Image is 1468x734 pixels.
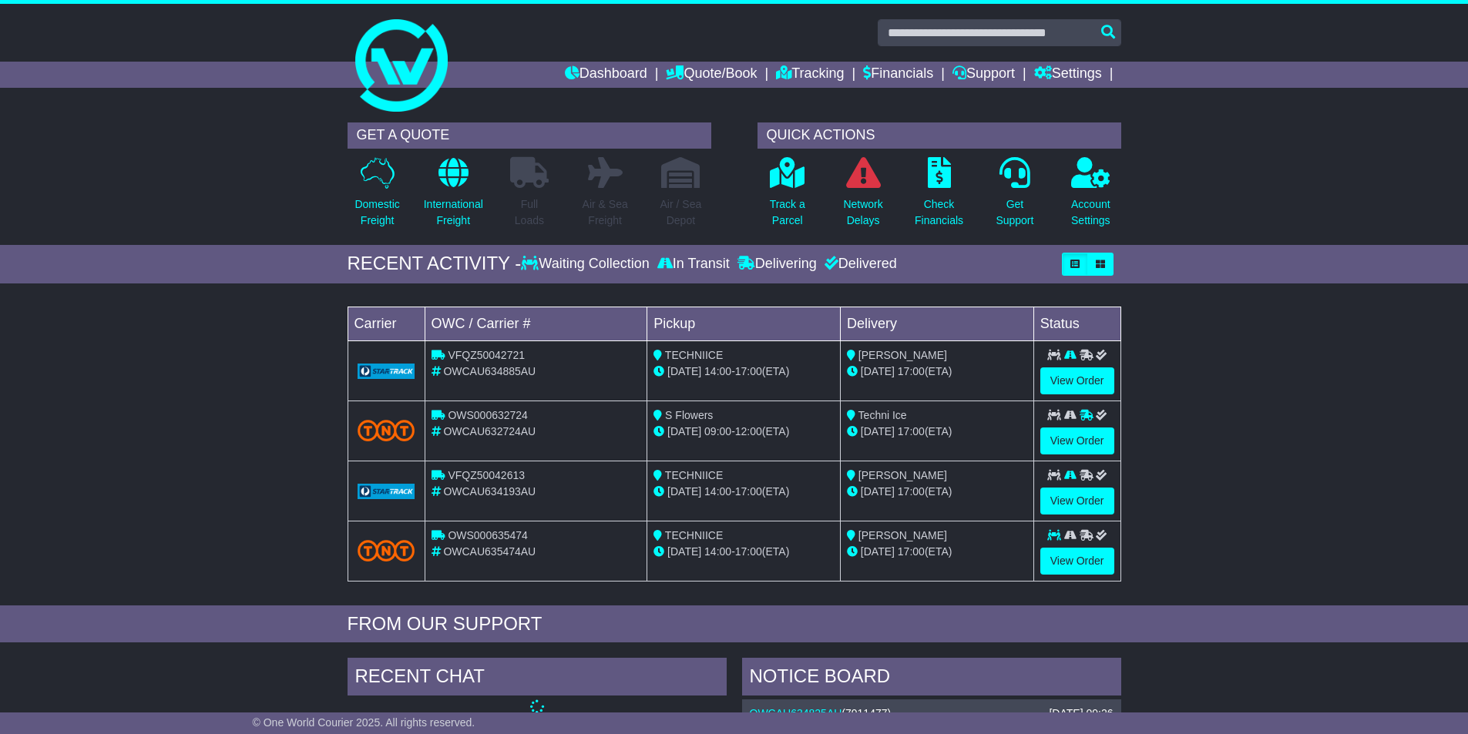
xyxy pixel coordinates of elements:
span: [PERSON_NAME] [858,469,947,481]
div: Waiting Collection [521,256,653,273]
span: [DATE] [667,425,701,437]
div: Delivered [821,256,897,273]
img: GetCarrierServiceLogo [358,484,415,499]
span: 17:00 [735,485,762,498]
p: Full Loads [510,196,549,229]
span: VFQZ50042721 [448,349,525,361]
p: Air & Sea Freight [583,196,628,229]
div: NOTICE BOARD [742,658,1121,699]
span: 14:00 [704,485,731,498]
span: 17:00 [735,545,762,558]
a: NetworkDelays [842,156,883,237]
span: 14:00 [704,545,731,558]
div: [DATE] 09:26 [1049,707,1113,720]
span: 17:00 [735,365,762,377]
a: Settings [1034,62,1102,88]
div: - (ETA) [653,424,834,440]
p: Network Delays [843,196,882,229]
p: Get Support [996,196,1033,229]
div: QUICK ACTIONS [758,122,1121,149]
p: Track a Parcel [770,196,805,229]
div: ( ) [750,707,1114,720]
div: In Transit [653,256,734,273]
span: [DATE] [667,365,701,377]
span: 14:00 [704,365,731,377]
td: Pickup [647,307,841,340]
div: RECENT CHAT [348,658,727,699]
a: DomesticFreight [354,156,400,237]
img: TNT_Domestic.png [358,540,415,561]
a: Financials [863,62,933,88]
span: OWCAU635474AU [443,545,536,558]
a: Tracking [776,62,844,88]
span: 7911477 [845,707,888,719]
a: CheckFinancials [914,156,964,237]
span: TECHNIICE [665,529,723,541]
span: 09:00 [704,425,731,437]
div: - (ETA) [653,484,834,500]
span: 17:00 [898,425,925,437]
a: View Order [1040,488,1114,514]
a: OWCAU634825AU [750,707,842,719]
div: Delivering [734,256,821,273]
p: Domestic Freight [354,196,399,229]
img: TNT_Domestic.png [358,420,415,441]
span: VFQZ50042613 [448,469,525,481]
span: OWS000632724 [448,409,528,421]
div: - (ETA) [653,544,834,560]
span: Techni Ice [858,409,907,421]
span: [DATE] [861,365,895,377]
a: AccountSettings [1070,156,1111,237]
p: Air / Sea Depot [660,196,702,229]
span: 17:00 [898,485,925,498]
div: FROM OUR SUPPORT [348,613,1121,635]
span: 17:00 [898,365,925,377]
div: RECENT ACTIVITY - [348,253,522,275]
span: [DATE] [667,545,701,558]
span: TECHNIICE [665,349,723,361]
a: Track aParcel [769,156,806,237]
div: (ETA) [847,544,1027,560]
span: [PERSON_NAME] [858,529,947,541]
a: View Order [1040,548,1114,575]
a: View Order [1040,367,1114,394]
span: [DATE] [861,545,895,558]
p: Check Financials [915,196,963,229]
div: - (ETA) [653,364,834,380]
span: [DATE] [861,425,895,437]
a: Support [952,62,1015,88]
span: © One World Courier 2025. All rights reserved. [253,716,475,729]
span: OWCAU634885AU [443,365,536,377]
span: 17:00 [898,545,925,558]
p: International Freight [424,196,483,229]
span: OWCAU632724AU [443,425,536,437]
img: GetCarrierServiceLogo [358,364,415,379]
span: OWS000635474 [448,529,528,541]
a: GetSupport [995,156,1034,237]
div: (ETA) [847,484,1027,500]
td: Delivery [840,307,1033,340]
div: (ETA) [847,364,1027,380]
td: OWC / Carrier # [425,307,647,340]
span: OWCAU634193AU [443,485,536,498]
a: Quote/Book [666,62,757,88]
span: 12:00 [735,425,762,437]
td: Status [1033,307,1120,340]
div: GET A QUOTE [348,122,711,149]
span: [PERSON_NAME] [858,349,947,361]
span: [DATE] [667,485,701,498]
a: View Order [1040,427,1114,454]
a: Dashboard [565,62,647,88]
td: Carrier [348,307,425,340]
span: [DATE] [861,485,895,498]
p: Account Settings [1071,196,1110,229]
div: (ETA) [847,424,1027,440]
span: S Flowers [665,409,713,421]
a: InternationalFreight [423,156,484,237]
span: TECHNIICE [665,469,723,481]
